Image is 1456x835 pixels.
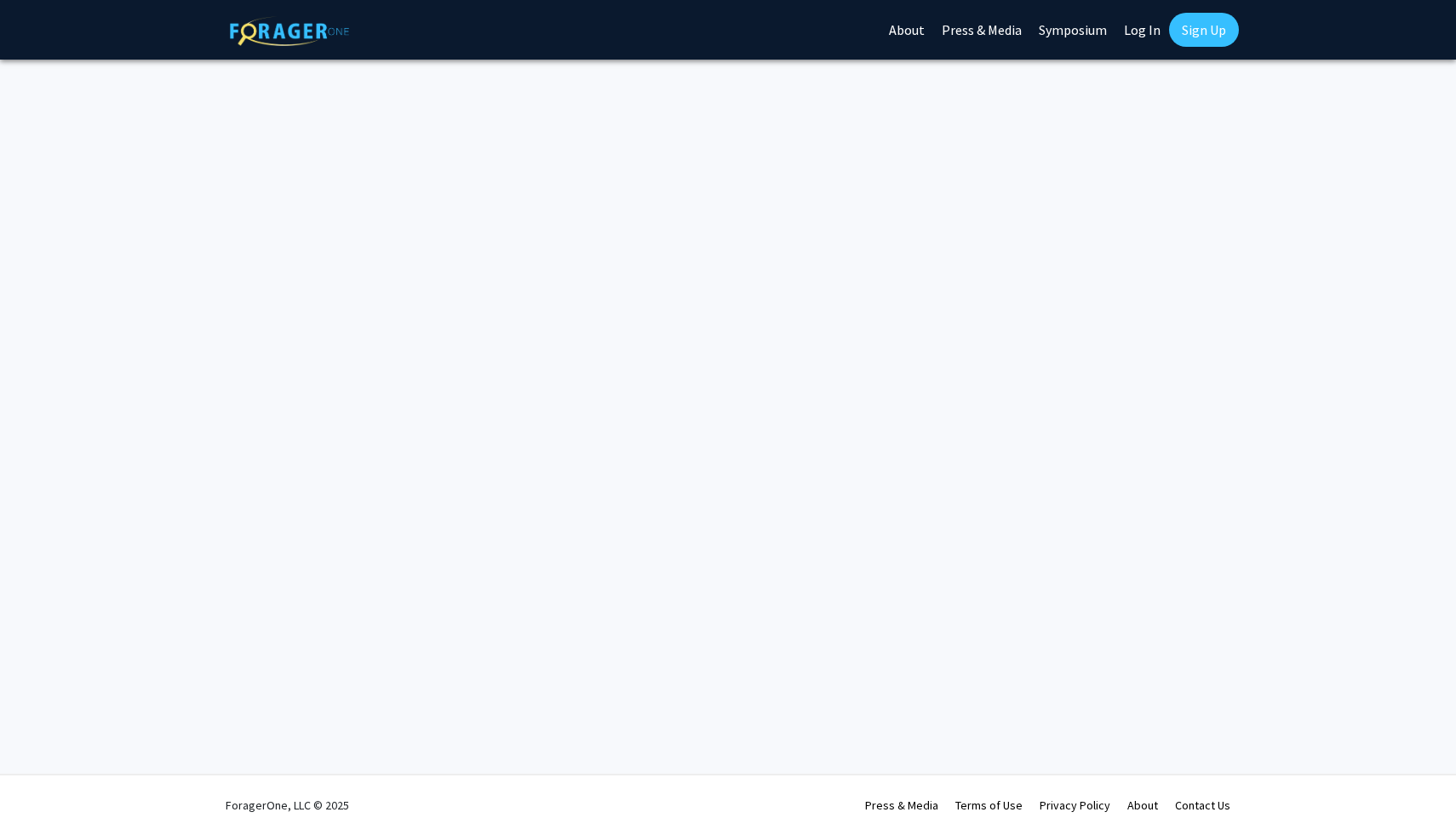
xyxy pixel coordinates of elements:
[1127,798,1158,813] a: About
[1169,13,1239,47] a: Sign Up
[955,798,1023,813] a: Terms of Use
[230,16,349,46] img: ForagerOne Logo
[1175,798,1230,813] a: Contact Us
[226,775,349,835] div: ForagerOne, LLC © 2025
[865,798,938,813] a: Press & Media
[1040,798,1110,813] a: Privacy Policy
